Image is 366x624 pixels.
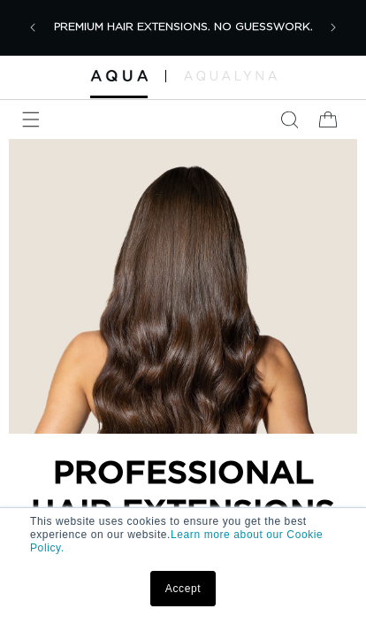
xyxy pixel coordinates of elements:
button: Previous announcement [13,8,52,47]
img: Aqua Hair Extensions [90,70,148,81]
p: This website uses cookies to ensure you get the best experience on our website. [30,515,336,555]
a: Learn more about our Cookie Policy. [30,528,323,554]
p: PROFESSIONAL HAIR EXTENSIONS [31,451,335,529]
summary: Menu [11,100,50,139]
button: Next announcement [314,8,353,47]
summary: Search [270,100,309,139]
span: PREMIUM HAIR EXTENSIONS. NO GUESSWORK. [54,21,313,32]
a: Accept [150,571,216,606]
img: aqualyna.com [184,71,277,80]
